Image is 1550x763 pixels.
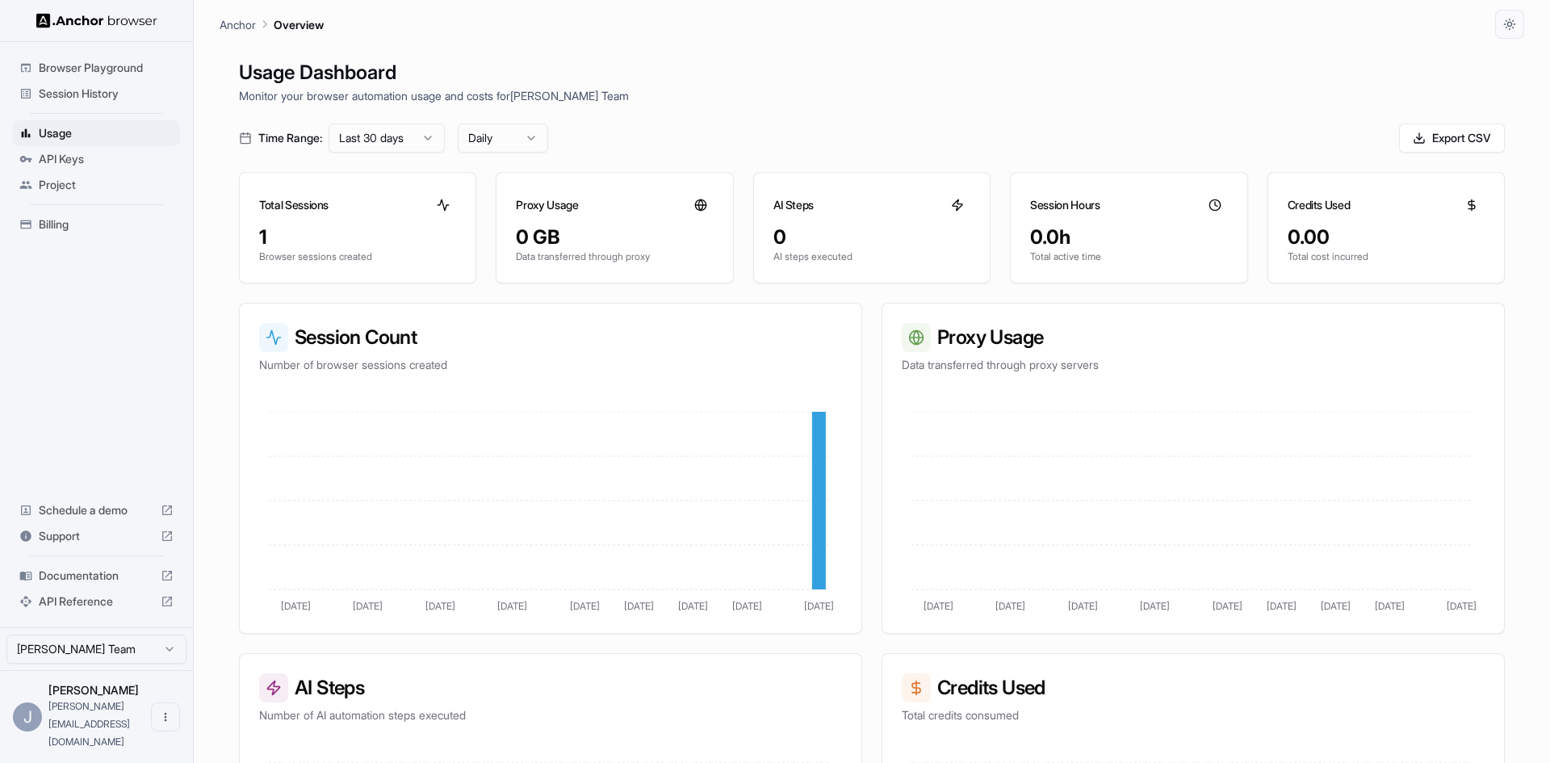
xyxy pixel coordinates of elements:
h3: AI Steps [259,673,842,702]
tspan: [DATE] [353,600,383,612]
div: 0.00 [1288,224,1485,250]
div: Session History [13,81,180,107]
tspan: [DATE] [1375,600,1405,612]
div: Schedule a demo [13,497,180,523]
h3: Total Sessions [259,197,329,213]
div: Documentation [13,563,180,589]
p: Overview [274,16,324,33]
tspan: [DATE] [924,600,953,612]
p: Anchor [220,16,256,33]
span: Support [39,528,154,544]
div: 0 GB [516,224,713,250]
tspan: [DATE] [1140,600,1170,612]
p: Monitor your browser automation usage and costs for [PERSON_NAME] Team [239,87,1505,104]
p: Data transferred through proxy servers [902,357,1485,373]
tspan: [DATE] [1068,600,1098,612]
img: Anchor Logo [36,13,157,28]
tspan: [DATE] [497,600,527,612]
p: Browser sessions created [259,250,456,263]
p: Number of browser sessions created [259,357,842,373]
tspan: [DATE] [1447,600,1477,612]
h3: Session Hours [1030,197,1100,213]
h1: Usage Dashboard [239,58,1505,87]
p: Total credits consumed [902,707,1485,723]
span: Billing [39,216,174,233]
div: Project [13,172,180,198]
tspan: [DATE] [1267,600,1297,612]
div: J [13,702,42,732]
p: Number of AI automation steps executed [259,707,842,723]
span: Browser Playground [39,60,174,76]
h3: Proxy Usage [516,197,578,213]
p: Total cost incurred [1288,250,1485,263]
p: AI steps executed [773,250,970,263]
h3: Proxy Usage [902,323,1485,352]
div: Usage [13,120,180,146]
div: 0 [773,224,970,250]
div: 0.0h [1030,224,1227,250]
tspan: [DATE] [1213,600,1242,612]
tspan: [DATE] [425,600,455,612]
div: API Keys [13,146,180,172]
tspan: [DATE] [995,600,1025,612]
span: Project [39,177,174,193]
div: Browser Playground [13,55,180,81]
h3: AI Steps [773,197,814,213]
p: Data transferred through proxy [516,250,713,263]
h3: Session Count [259,323,842,352]
p: Total active time [1030,250,1227,263]
h3: Credits Used [1288,197,1351,213]
nav: breadcrumb [220,15,324,33]
span: Usage [39,125,174,141]
button: Open menu [151,702,180,732]
span: API Reference [39,593,154,610]
div: Billing [13,212,180,237]
span: josh@loganix.com [48,700,130,748]
tspan: [DATE] [678,600,708,612]
tspan: [DATE] [281,600,311,612]
span: API Keys [39,151,174,167]
span: Documentation [39,568,154,584]
tspan: [DATE] [804,600,834,612]
div: Support [13,523,180,549]
div: 1 [259,224,456,250]
button: Export CSV [1399,124,1505,153]
h3: Credits Used [902,673,1485,702]
tspan: [DATE] [624,600,654,612]
span: Schedule a demo [39,502,154,518]
tspan: [DATE] [1321,600,1351,612]
span: Session History [39,86,174,102]
span: Josh Storz [48,683,139,697]
tspan: [DATE] [570,600,600,612]
span: Time Range: [258,130,322,146]
div: API Reference [13,589,180,614]
tspan: [DATE] [732,600,762,612]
